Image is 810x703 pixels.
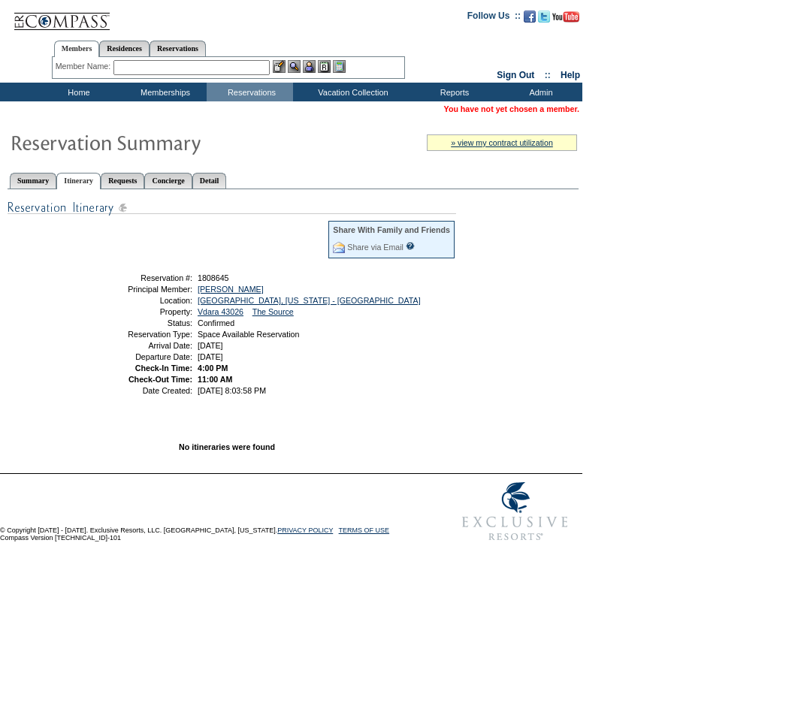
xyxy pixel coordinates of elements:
[34,83,120,101] td: Home
[198,375,232,384] span: 11:00 AM
[444,104,579,113] span: You have not yet chosen a member.
[303,60,316,73] img: Impersonate
[56,173,101,189] a: Itinerary
[524,15,536,24] a: Become our fan on Facebook
[333,60,346,73] img: b_calculator.gif
[347,243,403,252] a: Share via Email
[85,273,192,282] td: Reservation #:
[10,127,310,157] img: Reservaton Summary
[339,526,390,534] a: TERMS OF USE
[318,60,331,73] img: Reservations
[538,11,550,23] img: Follow us on Twitter
[192,173,227,189] a: Detail
[552,15,579,24] a: Subscribe to our YouTube Channel
[198,318,234,327] span: Confirmed
[85,386,192,395] td: Date Created:
[333,225,450,234] div: Share With Family and Friends
[497,70,534,80] a: Sign Out
[198,285,264,294] a: [PERSON_NAME]
[85,330,192,339] td: Reservation Type:
[252,307,294,316] a: The Source
[120,83,207,101] td: Memberships
[496,83,582,101] td: Admin
[198,341,223,350] span: [DATE]
[128,375,192,384] strong: Check-Out Time:
[54,41,100,57] a: Members
[561,70,580,80] a: Help
[273,60,286,73] img: b_edit.gif
[207,83,293,101] td: Reservations
[135,364,192,373] strong: Check-In Time:
[56,60,113,73] div: Member Name:
[467,9,521,27] td: Follow Us ::
[406,242,415,250] input: What is this?
[288,60,301,73] img: View
[101,173,144,189] a: Requests
[552,11,579,23] img: Subscribe to our YouTube Channel
[198,386,266,395] span: [DATE] 8:03:58 PM
[524,11,536,23] img: Become our fan on Facebook
[198,273,229,282] span: 1808645
[198,364,228,373] span: 4:00 PM
[293,83,410,101] td: Vacation Collection
[198,296,421,305] a: [GEOGRAPHIC_DATA], [US_STATE] - [GEOGRAPHIC_DATA]
[545,70,551,80] span: ::
[198,307,243,316] a: Vdara 43026
[144,173,192,189] a: Concierge
[277,526,333,534] a: PRIVACY POLICY
[179,442,275,451] strong: No itineraries were found
[448,474,582,549] img: Exclusive Resorts
[85,341,192,350] td: Arrival Date:
[150,41,206,56] a: Reservations
[85,307,192,316] td: Property:
[10,173,56,189] a: Summary
[85,285,192,294] td: Principal Member:
[198,352,223,361] span: [DATE]
[85,352,192,361] td: Departure Date:
[410,83,496,101] td: Reports
[538,15,550,24] a: Follow us on Twitter
[451,138,553,147] a: » view my contract utilization
[85,296,192,305] td: Location:
[99,41,150,56] a: Residences
[85,318,192,327] td: Status:
[198,330,299,339] span: Space Available Reservation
